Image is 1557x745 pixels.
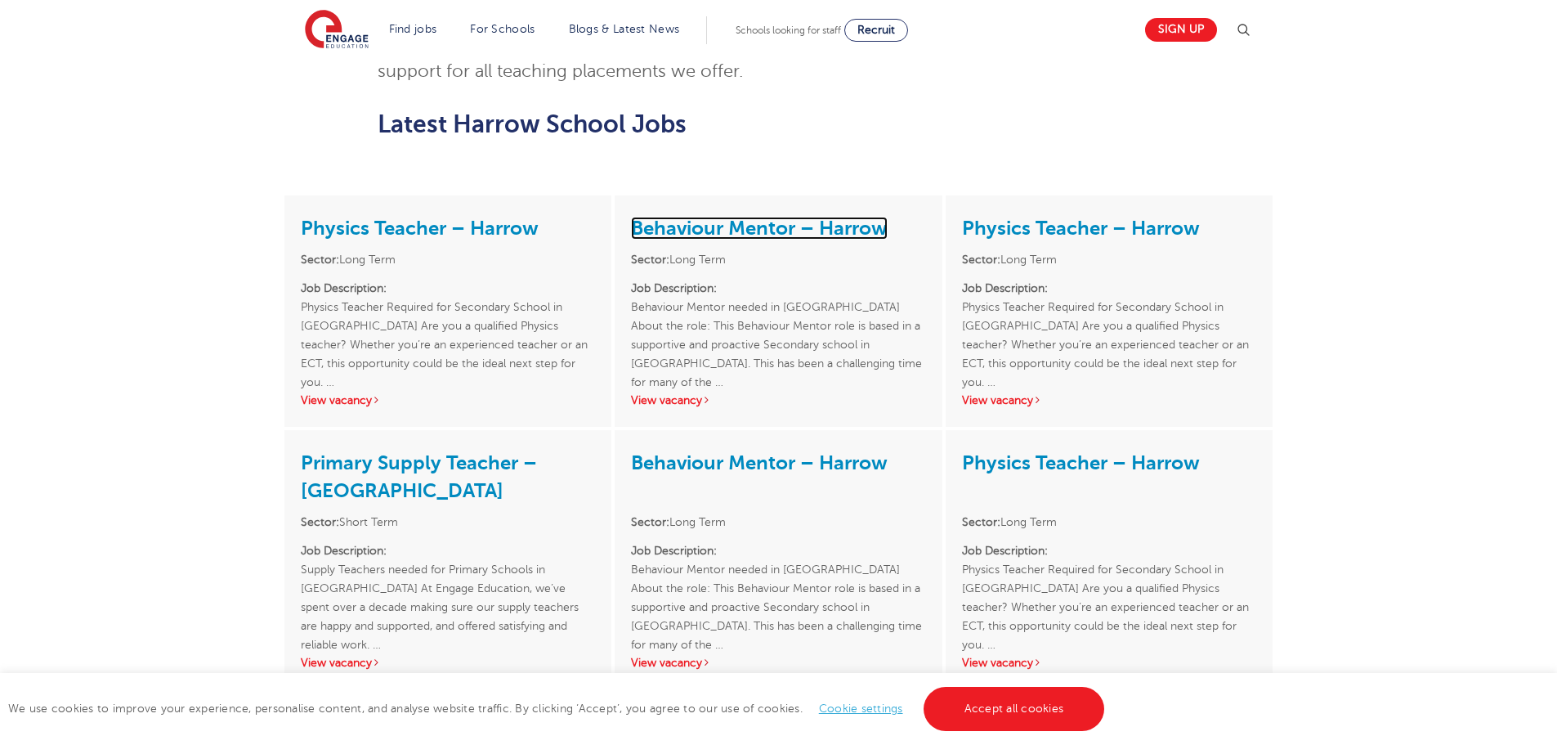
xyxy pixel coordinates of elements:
li: Long Term [962,513,1256,532]
strong: Job Description: [962,282,1048,294]
strong: Sector: [301,254,339,266]
span: Schools looking for staff [736,25,841,36]
li: Long Term [631,250,925,269]
a: View vacancy [962,394,1042,406]
p: Supply Teachers needed for Primary Schools in [GEOGRAPHIC_DATA] At Engage Education, we’ve spent ... [301,541,595,635]
a: Primary Supply Teacher – [GEOGRAPHIC_DATA] [301,451,537,502]
strong: Job Description: [301,545,387,557]
li: Long Term [962,250,1256,269]
a: Find jobs [389,23,437,35]
a: View vacancy [301,657,381,669]
li: Long Term [631,513,925,532]
strong: Sector: [301,516,339,528]
strong: Sector: [631,254,669,266]
a: View vacancy [962,657,1042,669]
strong: Sector: [962,516,1000,528]
li: Long Term [301,250,595,269]
span: We also go the extra mile to help you find your ideal teaching role, providing dedicated local su... [378,33,1130,81]
a: For Schools [470,23,535,35]
strong: Job Description: [301,282,387,294]
p: Physics Teacher Required for Secondary School in [GEOGRAPHIC_DATA] Are you a qualified Physics te... [301,279,595,373]
img: Engage Education [305,10,369,51]
a: View vacancy [301,394,381,406]
p: Behaviour Mentor needed in [GEOGRAPHIC_DATA] About the role: This Behaviour Mentor role is based ... [631,279,925,373]
strong: Sector: [631,516,669,528]
li: Short Term [301,513,595,532]
a: Sign up [1145,18,1217,42]
h2: Latest Harrow School Jobs [378,110,1179,138]
p: Physics Teacher Required for Secondary School in [GEOGRAPHIC_DATA] Are you a qualified Physics te... [962,541,1256,635]
a: Physics Teacher – Harrow [301,217,539,240]
strong: Job Description: [962,545,1048,557]
strong: Job Description: [631,282,717,294]
strong: Job Description: [631,545,717,557]
span: We use cookies to improve your experience, personalise content, and analyse website traffic. By c... [8,702,1108,715]
a: View vacancy [631,657,711,669]
strong: Sector: [962,254,1000,266]
p: Physics Teacher Required for Secondary School in [GEOGRAPHIC_DATA] Are you a qualified Physics te... [962,279,1256,373]
a: Blogs & Latest News [569,23,680,35]
span: Recruit [857,24,895,36]
a: Accept all cookies [924,687,1105,731]
a: Behaviour Mentor – Harrow [631,451,888,474]
a: Physics Teacher – Harrow [962,451,1200,474]
a: Behaviour Mentor – Harrow [631,217,888,240]
a: View vacancy [631,394,711,406]
p: Behaviour Mentor needed in [GEOGRAPHIC_DATA] About the role: This Behaviour Mentor role is based ... [631,541,925,635]
a: Recruit [844,19,908,42]
a: Cookie settings [819,702,903,715]
a: Physics Teacher – Harrow [962,217,1200,240]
